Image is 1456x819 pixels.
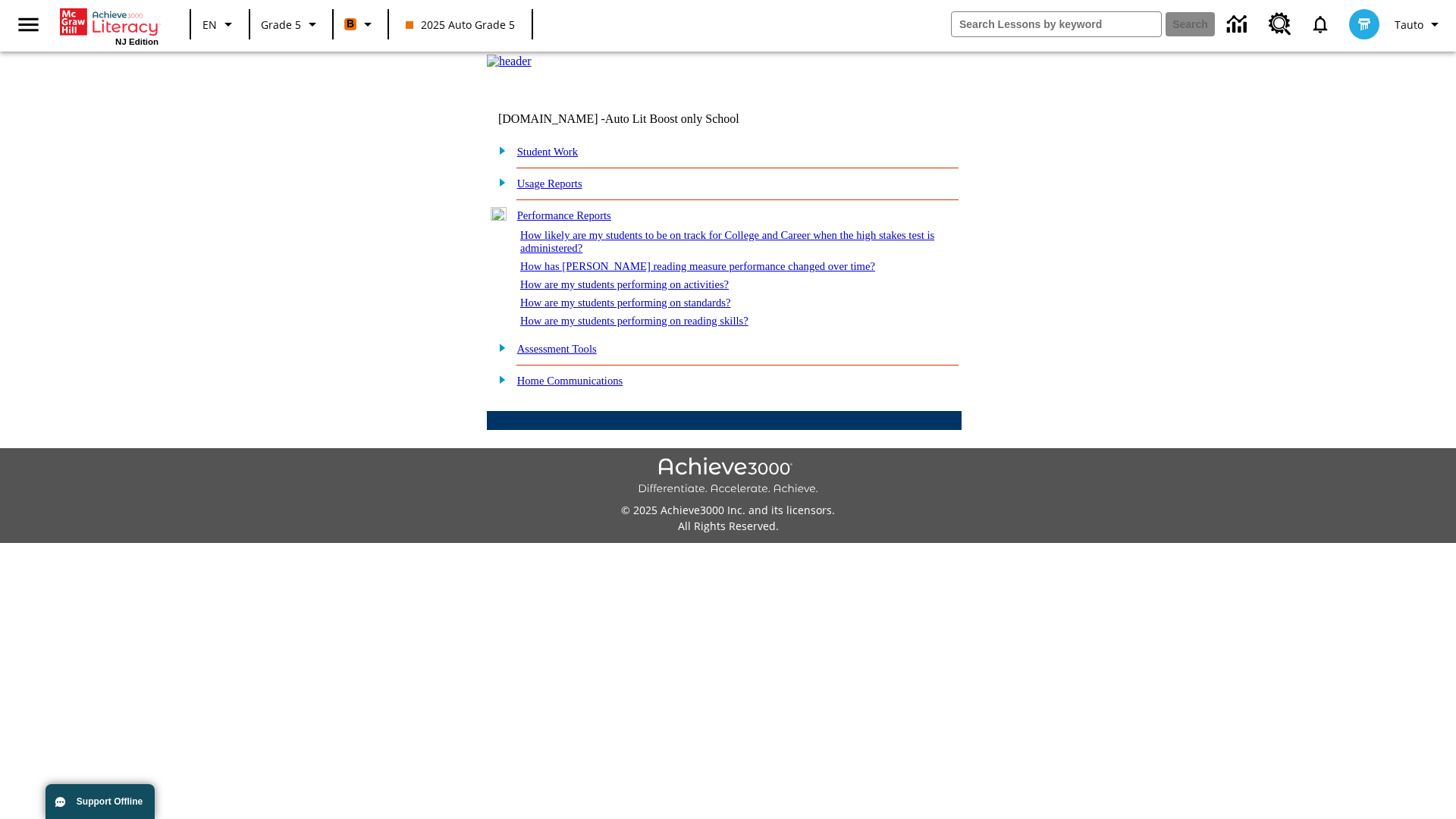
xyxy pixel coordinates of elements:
a: Student Work [517,146,578,158]
button: Support Offline [45,784,155,819]
a: How are my students performing on activities? [520,278,729,290]
span: Support Offline [77,796,143,807]
button: Select a new avatar [1340,5,1389,44]
div: Home [60,5,158,46]
button: Grade: Grade 5, Select a grade [255,11,328,38]
a: Data Center [1218,4,1260,45]
input: search field [952,12,1161,36]
span: NJ Edition [115,37,158,46]
span: B [347,14,354,33]
a: How likely are my students to be on track for College and Career when the high stakes test is adm... [520,229,934,254]
button: Boost Class color is orange. Change class color [338,11,383,38]
span: 2025 Auto Grade 5 [406,17,515,33]
td: [DOMAIN_NAME] - [498,112,777,126]
img: plus.gif [491,372,507,386]
img: minus.gif [491,207,507,221]
nobr: Auto Lit Boost only School [605,112,739,125]
a: Usage Reports [517,177,582,190]
img: plus.gif [491,340,507,354]
span: EN [202,17,217,33]
button: Language: EN, Select a language [196,11,244,38]
button: Open side menu [6,2,51,47]
img: plus.gif [491,143,507,157]
a: Performance Reports [517,209,611,221]
img: plus.gif [491,175,507,189]
a: Notifications [1301,5,1340,44]
span: Grade 5 [261,17,301,33]
button: Profile/Settings [1389,11,1450,38]
img: Achieve3000 Differentiate Accelerate Achieve [638,457,818,496]
a: Resource Center, Will open in new tab [1260,4,1301,45]
img: header [487,55,532,68]
span: Tauto [1395,17,1423,33]
a: Assessment Tools [517,343,597,355]
a: How are my students performing on standards? [520,297,731,309]
img: avatar image [1349,9,1379,39]
a: How are my students performing on reading skills? [520,315,748,327]
a: Home Communications [517,375,623,387]
a: How has [PERSON_NAME] reading measure performance changed over time? [520,260,875,272]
